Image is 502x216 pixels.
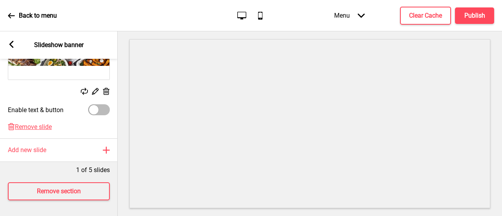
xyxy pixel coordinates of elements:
[37,187,81,196] h4: Remove section
[464,11,485,20] h4: Publish
[8,106,64,114] label: Enable text & button
[15,123,52,131] span: Remove slide
[400,7,451,25] button: Clear Cache
[8,182,110,200] button: Remove section
[8,146,46,154] h4: Add new slide
[34,41,84,49] p: Slideshow banner
[19,11,57,20] p: Back to menu
[76,166,110,174] p: 1 of 5 slides
[8,5,57,26] a: Back to menu
[326,4,373,27] div: Menu
[409,11,442,20] h4: Clear Cache
[455,7,494,24] button: Publish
